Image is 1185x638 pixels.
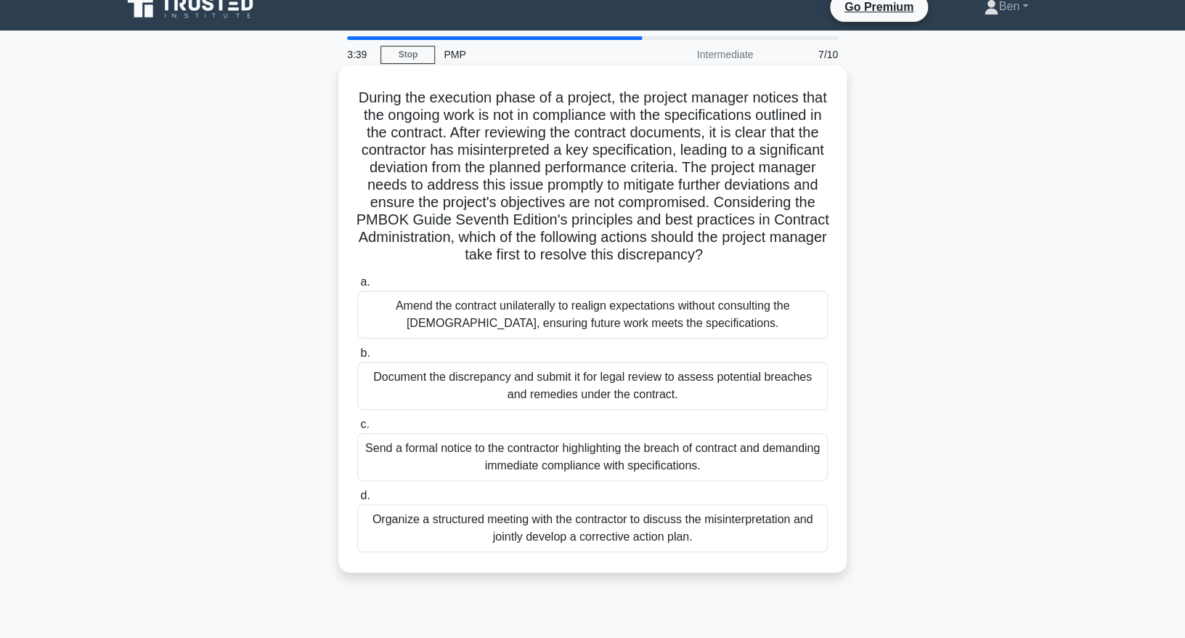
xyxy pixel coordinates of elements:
div: Organize a structured meeting with the contractor to discuss the misinterpretation and jointly de... [357,504,828,552]
div: Document the discrepancy and submit it for legal review to assess potential breaches and remedies... [357,362,828,410]
div: 3:39 [338,40,380,69]
span: c. [360,418,369,430]
div: Send a formal notice to the contractor highlighting the breach of contract and demanding immediat... [357,433,828,481]
div: PMP [435,40,635,69]
div: 7/10 [762,40,847,69]
div: Intermediate [635,40,762,69]
h5: During the execution phase of a project, the project manager notices that the ongoing work is not... [356,89,829,265]
span: a. [360,275,370,288]
span: d. [360,489,370,501]
span: b. [360,347,370,359]
a: Stop [380,46,435,64]
div: Amend the contract unilaterally to realign expectations without consulting the [DEMOGRAPHIC_DATA]... [357,291,828,339]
